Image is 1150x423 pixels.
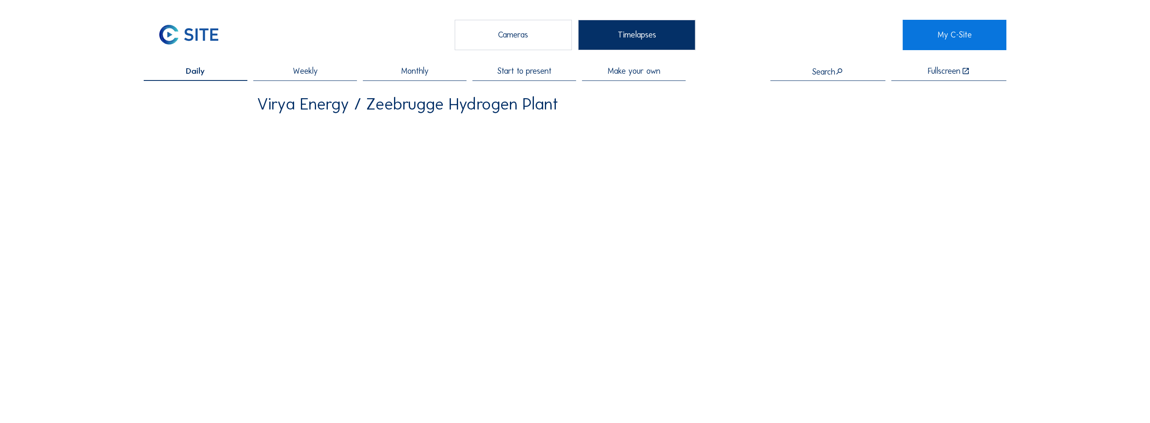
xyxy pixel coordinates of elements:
div: Cameras [455,20,572,50]
span: Make your own [608,67,660,75]
a: C-SITE Logo [144,20,247,50]
span: Weekly [292,67,317,75]
div: Virya Energy / Zeebrugge Hydrogen Plant [257,96,558,112]
span: Daily [186,67,205,75]
span: Monthly [401,67,429,75]
span: Start to present [497,67,552,75]
div: Timelapses [578,20,695,50]
img: C-SITE Logo [144,20,234,50]
a: My C-Site [903,20,1006,50]
div: Fullscreen [928,67,960,76]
